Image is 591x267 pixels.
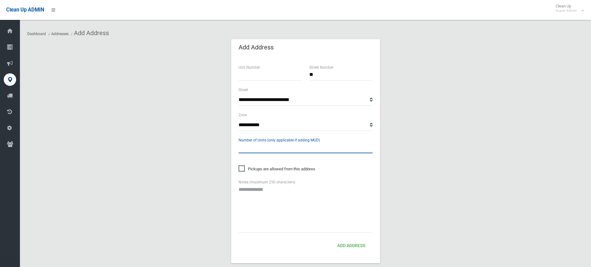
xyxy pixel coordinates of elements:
small: Super Admin [556,8,577,13]
li: Add Address [69,27,109,39]
header: Add Address [231,41,281,53]
span: Clean Up ADMIN [6,7,44,13]
a: Addresses [51,32,69,36]
span: Pickups are allowed from this address [239,165,315,173]
span: Clean Up [553,4,583,13]
a: Dashboard [27,32,46,36]
button: Add Address [335,240,368,252]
